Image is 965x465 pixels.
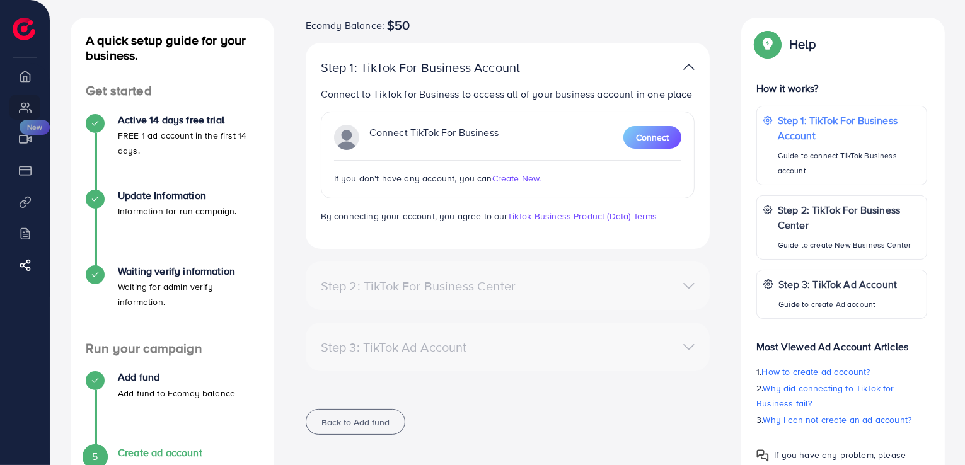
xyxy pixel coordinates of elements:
p: Step 1: TikTok For Business Account [778,113,920,143]
img: TikTok partner [334,125,359,150]
p: Help [789,37,816,52]
img: Popup guide [756,449,769,462]
h4: Update Information [118,190,237,202]
span: If you don't have any account, you can [334,172,492,185]
p: Most Viewed Ad Account Articles [756,329,927,354]
p: Guide to create New Business Center [778,238,920,253]
p: Step 3: TikTok Ad Account [778,277,897,292]
h4: A quick setup guide for your business. [71,33,274,63]
p: 3. [756,412,927,427]
p: Information for run campaign. [118,204,237,219]
p: By connecting your account, you agree to our [321,209,695,224]
p: Guide to connect TikTok Business account [778,148,920,178]
span: Back to Add fund [321,416,390,428]
img: logo [13,18,35,40]
span: $50 [387,18,410,33]
p: Step 1: TikTok For Business Account [321,60,563,75]
p: Guide to create Ad account [778,297,897,312]
img: TikTok partner [683,58,695,76]
p: Connect TikTok For Business [369,125,499,150]
h4: Add fund [118,371,235,383]
li: Update Information [71,190,274,265]
span: Ecomdy Balance: [306,18,384,33]
p: Waiting for admin verify information. [118,279,259,309]
p: Add fund to Ecomdy balance [118,386,235,401]
h4: Run your campaign [71,341,274,357]
iframe: Chat [911,408,956,456]
li: Add fund [71,371,274,447]
p: FREE 1 ad account in the first 14 days. [118,128,259,158]
h4: Create ad account [118,447,259,459]
h4: Waiting verify information [118,265,259,277]
span: How to create ad account? [762,365,870,378]
span: Create New. [492,172,541,185]
button: Connect [623,126,681,149]
h4: Active 14 days free trial [118,114,259,126]
p: Connect to TikTok for Business to access all of your business account in one place [321,86,695,101]
li: Active 14 days free trial [71,114,274,190]
h4: Get started [71,83,274,99]
span: 5 [92,449,98,464]
span: Why I can not create an ad account? [763,413,912,426]
img: Popup guide [756,33,779,55]
p: 1. [756,364,927,379]
p: How it works? [756,81,927,96]
a: TikTok Business Product (Data) Terms [507,210,657,222]
li: Waiting verify information [71,265,274,341]
p: Step 2: TikTok For Business Center [778,202,920,233]
span: Connect [636,131,669,144]
p: 2. [756,381,927,411]
button: Back to Add fund [306,409,405,435]
span: Why did connecting to TikTok for Business fail? [756,382,894,410]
